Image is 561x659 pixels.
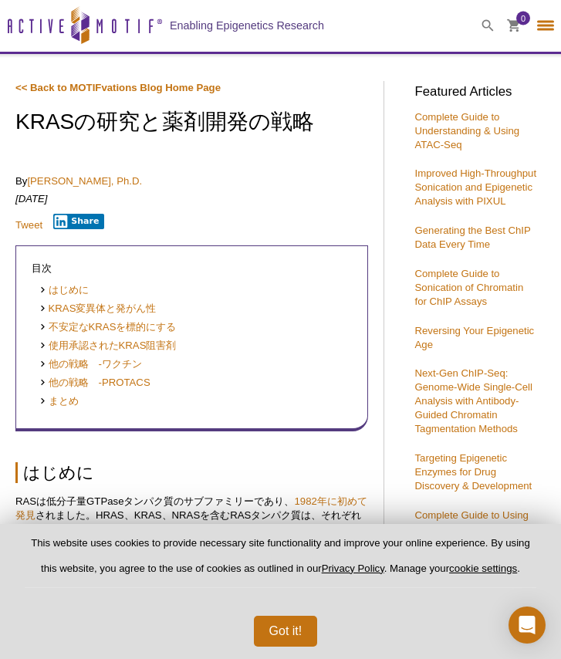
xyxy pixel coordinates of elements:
[39,339,176,353] a: 使用承認されたKRAS阻害剤
[39,283,89,298] a: はじめに
[39,357,142,372] a: 他の戦略 -ワクチン
[415,452,532,492] a: Targeting Epigenetic Enzymes for Drug Discovery & Development
[27,175,142,187] a: [PERSON_NAME], Ph.D.
[415,111,520,150] a: Complete Guide to Understanding & Using ATAC-Seq
[415,86,539,99] h3: Featured Articles
[415,509,531,549] a: Complete Guide to Using RRBS for Genome-Wide DNA Methylation Analysis
[39,376,150,390] a: 他の戦略 -PROTACS
[53,214,105,229] button: Share
[15,110,368,137] h1: KRASの研究と薬剤開発の戦略
[415,367,532,434] a: Next-Gen ChIP-Seq: Genome-Wide Single-Cell Analysis with Antibody-Guided Chromatin Tagmentation M...
[415,225,531,250] a: Generating the Best ChIP Data Every Time
[15,174,368,188] p: By
[32,262,352,275] p: 目次
[15,82,221,93] a: << Back to MOTIFvations Blog Home Page
[15,495,368,592] p: RASは低分子量GTPaseタンパク質のサブファミリーであり、 されました。HRAS、KRAS、NRASを含むRASタンパク質は、それぞれ単一アミノ酸の点変異を含むことがあり、ヒトのがんの20-...
[254,616,318,647] button: Got it!
[170,19,324,32] h2: Enabling Epigenetics Research
[521,12,526,25] span: 0
[15,219,42,231] a: Tweet
[449,563,517,574] button: cookie settings
[25,536,536,588] p: This website uses cookies to provide necessary site functionality and improve your online experie...
[15,462,368,483] h2: はじめに
[322,563,384,574] a: Privacy Policy
[415,167,537,207] a: Improved High-Throughput Sonication and Epigenetic Analysis with PIXUL
[39,320,176,335] a: 不安定なKRASを標的にする
[415,268,524,307] a: Complete Guide to Sonication of Chromatin for ChIP Assays
[39,394,79,409] a: まとめ
[39,302,156,316] a: KRAS変異体と発がん性
[507,19,521,35] a: 0
[509,607,546,644] div: Open Intercom Messenger
[415,325,535,350] a: Reversing Your Epigenetic Age
[15,193,48,204] em: [DATE]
